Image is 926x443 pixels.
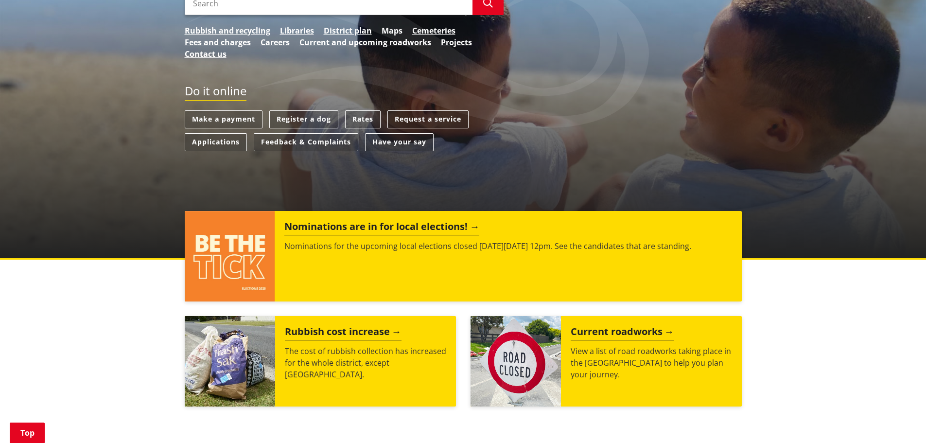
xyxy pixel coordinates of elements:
[382,25,402,36] a: Maps
[285,345,446,380] p: The cost of rubbish collection has increased for the whole district, except [GEOGRAPHIC_DATA].
[254,133,358,151] a: Feedback & Complaints
[881,402,916,437] iframe: Messenger Launcher
[261,36,290,48] a: Careers
[185,48,227,60] a: Contact us
[280,25,314,36] a: Libraries
[284,240,732,252] p: Nominations for the upcoming local elections closed [DATE][DATE] 12pm. See the candidates that ar...
[365,133,434,151] a: Have your say
[185,25,270,36] a: Rubbish and recycling
[284,221,479,235] h2: Nominations are in for local elections!
[571,345,732,380] p: View a list of road roadworks taking place in the [GEOGRAPHIC_DATA] to help you plan your journey.
[299,36,431,48] a: Current and upcoming roadworks
[471,316,742,407] a: Current roadworks View a list of road roadworks taking place in the [GEOGRAPHIC_DATA] to help you...
[324,25,372,36] a: District plan
[269,110,338,128] a: Register a dog
[185,316,275,407] img: Rubbish bags with sticker
[285,326,402,340] h2: Rubbish cost increase
[185,110,262,128] a: Make a payment
[10,423,45,443] a: Top
[471,316,561,407] img: Road closed sign
[185,211,275,301] img: ELECTIONS 2025 (15)
[185,133,247,151] a: Applications
[571,326,674,340] h2: Current roadworks
[412,25,455,36] a: Cemeteries
[345,110,381,128] a: Rates
[185,211,742,301] a: Nominations are in for local elections! Nominations for the upcoming local elections closed [DATE...
[185,36,251,48] a: Fees and charges
[387,110,469,128] a: Request a service
[185,316,456,407] a: Rubbish bags with sticker Rubbish cost increase The cost of rubbish collection has increased for ...
[441,36,472,48] a: Projects
[185,84,246,101] h2: Do it online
